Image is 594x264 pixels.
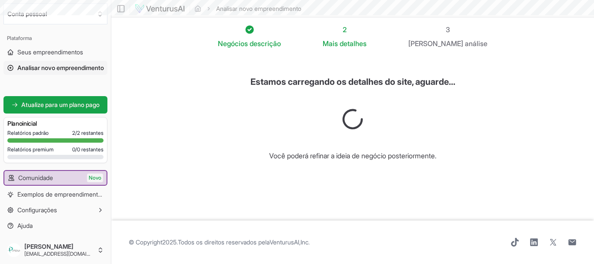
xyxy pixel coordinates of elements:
[250,39,281,48] font: descrição
[340,39,367,48] font: detalhes
[3,187,107,201] a: Exemplos de empreendimentos
[22,120,37,127] font: inicial
[3,203,107,217] button: Configurações
[72,146,75,153] font: 0
[17,64,104,71] font: Analisar novo empreendimento
[162,238,178,246] font: 2025.
[77,146,80,153] font: 0
[75,130,77,136] font: /
[18,174,53,181] font: Comunidade
[24,243,73,250] font: [PERSON_NAME]
[77,130,80,136] font: 2
[21,101,100,108] font: Atualize para um plano pago
[7,146,53,153] font: Relatórios premium
[3,45,107,59] a: Seus empreendimentos
[17,206,57,214] font: Configurações
[3,61,107,75] a: Analisar novo empreendimento
[465,39,487,48] font: análise
[81,130,103,136] font: restantes
[129,238,162,246] font: © Copyright
[269,151,437,160] font: Você poderá refinar a ideia de negócio posteriormente.
[3,219,107,233] a: Ajuda
[250,77,455,87] font: Estamos carregando os detalhes do site, aguarde...
[89,174,101,181] font: Novo
[4,171,107,185] a: ComunidadeNovo
[17,48,83,56] font: Seus empreendimentos
[323,39,338,48] font: Mais
[75,146,77,153] font: /
[7,243,21,257] img: ACg8ocJnfLytV3am-9ZDA0cIh3UwI_yJTJ8EOM8EL9vvXxs7RY5YzsA=s96-c
[270,238,300,246] a: VenturusAI,
[7,35,32,41] font: Plataforma
[81,146,103,153] font: restantes
[7,130,49,136] font: Relatórios padrão
[24,251,109,257] font: [EMAIL_ADDRESS][DOMAIN_NAME]
[72,130,75,136] font: 2
[3,240,107,261] button: [PERSON_NAME][EMAIL_ADDRESS][DOMAIN_NAME]
[17,222,33,229] font: Ajuda
[17,190,104,198] font: Exemplos de empreendimentos
[300,238,310,246] font: Inc.
[408,39,463,48] font: [PERSON_NAME]
[7,120,22,127] font: Plano
[178,238,270,246] font: Todos os direitos reservados pela
[3,96,107,114] a: Atualize para um plano pago
[218,39,248,48] font: Negócios
[446,25,450,34] font: 3
[343,25,347,34] font: 2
